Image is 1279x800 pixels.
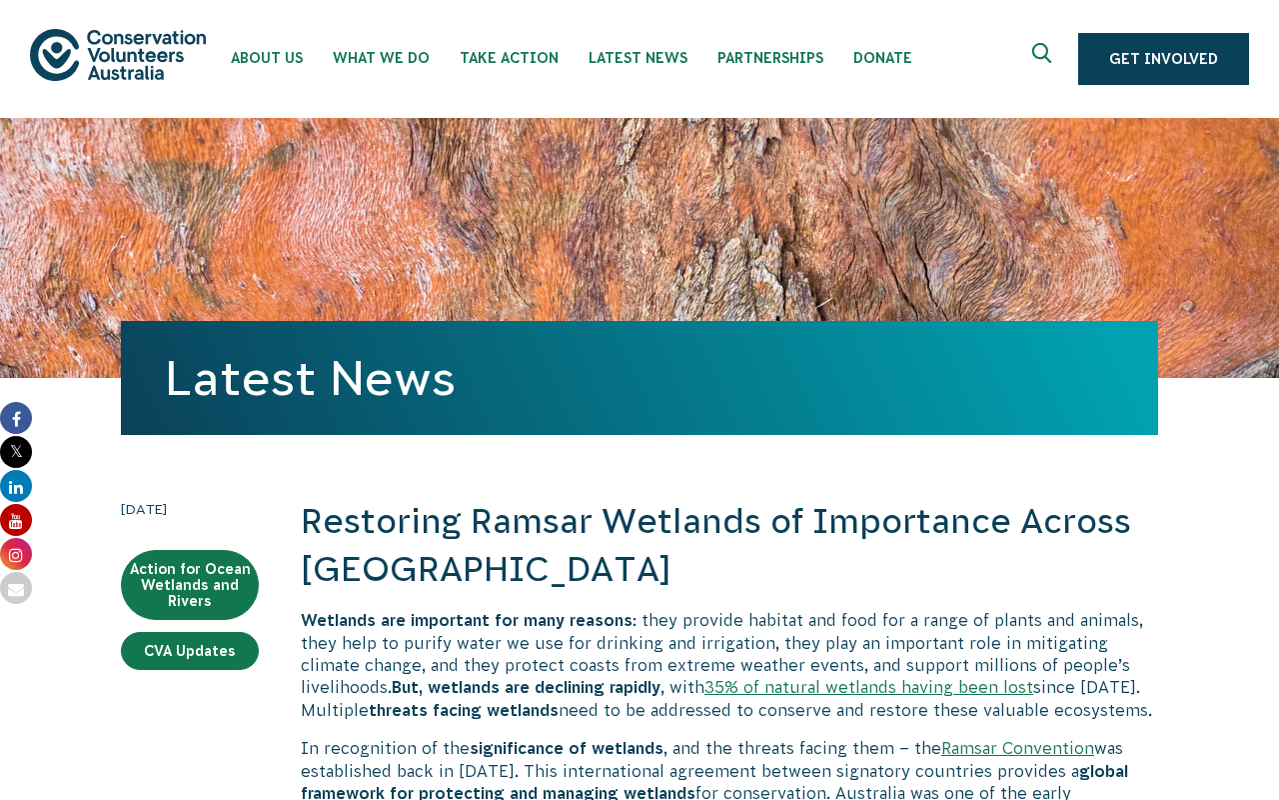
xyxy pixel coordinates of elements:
[589,50,687,66] span: Latest News
[121,632,259,670] a: CVA Updates
[941,739,1094,757] a: Ramsar Convention
[1032,43,1057,75] span: Expand search box
[301,498,1158,593] h2: Restoring Ramsar Wetlands of Importance Across [GEOGRAPHIC_DATA]
[717,50,823,66] span: Partnerships
[470,739,663,757] b: significance of wetlands
[460,50,559,66] span: Take Action
[301,611,633,629] b: Wetlands are important for many reasons
[231,50,303,66] span: About Us
[704,678,1033,696] a: 35% of natural wetlands having been lost
[333,50,430,66] span: What We Do
[301,609,1158,721] p: : they provide habitat and food for a range of plants and animals, they help to purify water we u...
[121,498,259,520] time: [DATE]
[1078,33,1249,85] a: Get Involved
[165,351,456,405] a: Latest News
[121,550,259,620] a: Action for Ocean Wetlands and Rivers
[369,701,559,719] b: threats facing wetlands
[30,29,206,80] img: logo.svg
[392,678,660,696] b: But, wetlands are declining rapidly
[1020,35,1068,83] button: Expand search box Close search box
[853,50,912,66] span: Donate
